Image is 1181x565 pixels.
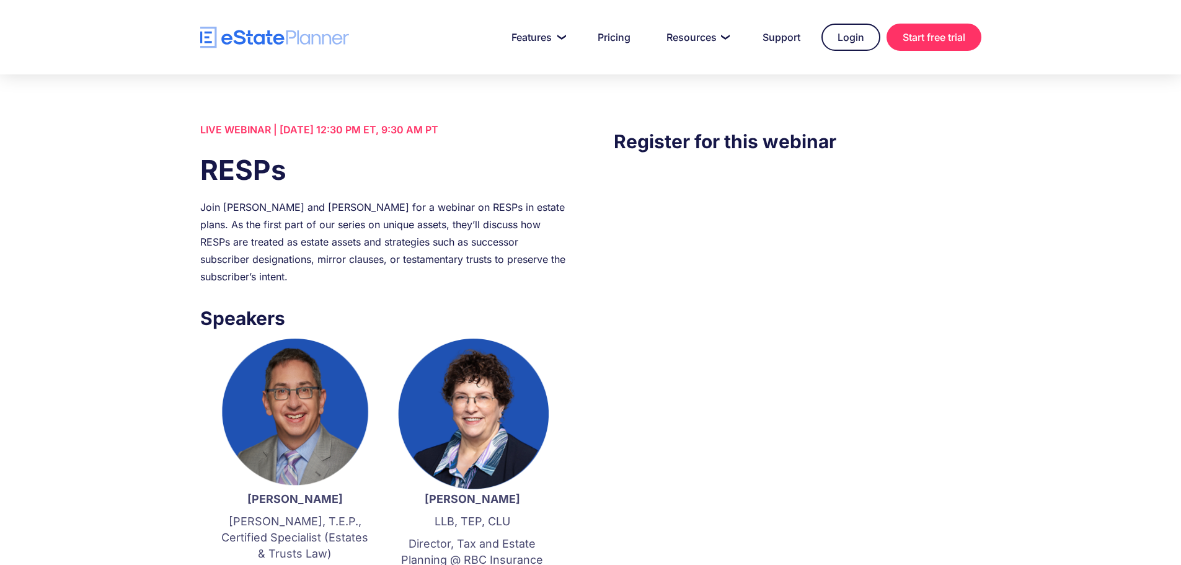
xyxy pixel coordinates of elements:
[200,304,567,332] h3: Speakers
[652,25,741,50] a: Resources
[425,492,520,505] strong: [PERSON_NAME]
[821,24,880,51] a: Login
[247,492,343,505] strong: [PERSON_NAME]
[200,121,567,138] div: LIVE WEBINAR | [DATE] 12:30 PM ET, 9:30 AM PT
[200,151,567,189] h1: RESPs
[219,514,371,562] p: [PERSON_NAME], T.E.P., Certified Specialist (Estates & Trusts Law)
[583,25,645,50] a: Pricing
[614,180,981,274] iframe: Form 0
[614,127,981,156] h3: Register for this webinar
[396,514,549,530] p: LLB, TEP, CLU
[200,27,349,48] a: home
[497,25,577,50] a: Features
[887,24,981,51] a: Start free trial
[748,25,815,50] a: Support
[200,198,567,285] div: Join [PERSON_NAME] and [PERSON_NAME] for a webinar on RESPs in estate plans. As the first part of...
